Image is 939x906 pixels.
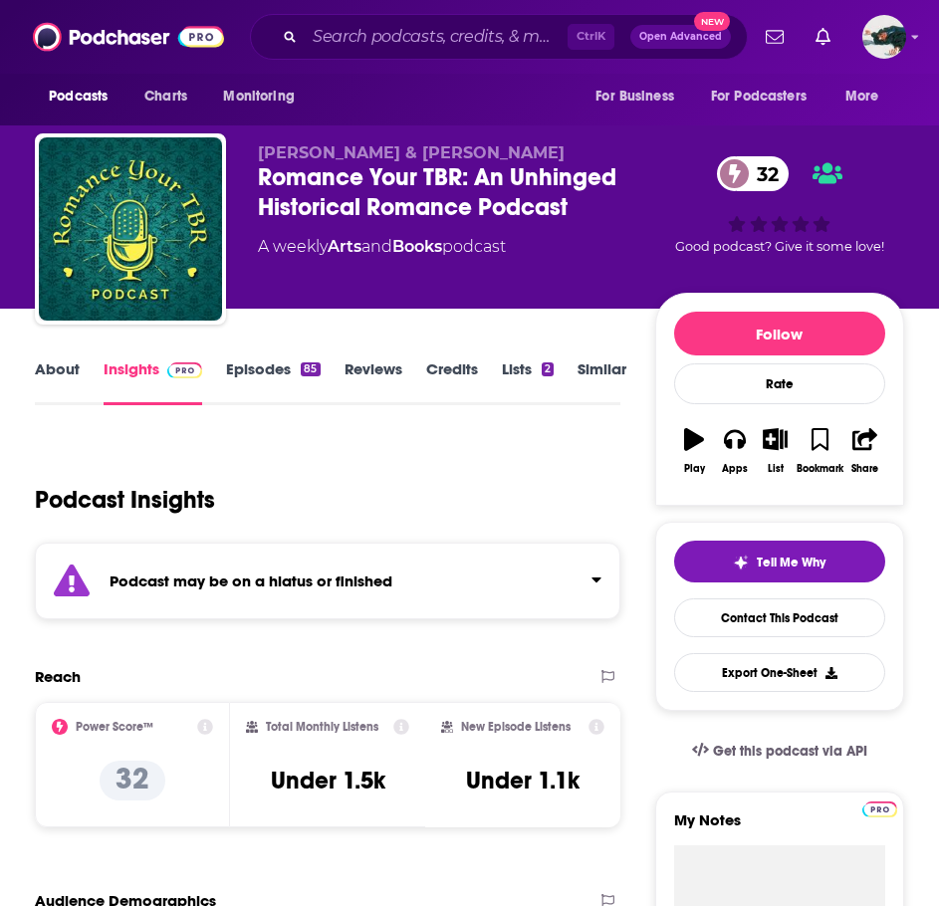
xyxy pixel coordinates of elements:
[862,15,906,59] img: User Profile
[711,83,807,111] span: For Podcasters
[578,359,626,405] a: Similar
[35,78,133,115] button: open menu
[674,541,885,582] button: tell me why sparkleTell Me Why
[715,415,756,487] button: Apps
[676,727,883,776] a: Get this podcast via API
[737,156,789,191] span: 32
[502,359,554,405] a: Lists2
[328,237,361,256] a: Arts
[639,32,722,42] span: Open Advanced
[713,743,867,760] span: Get this podcast via API
[655,143,904,267] div: 32Good podcast? Give it some love!
[831,78,904,115] button: open menu
[266,720,378,734] h2: Total Monthly Listens
[466,766,580,795] h3: Under 1.1k
[582,78,699,115] button: open menu
[258,235,506,259] div: A weekly podcast
[862,801,897,817] img: Podchaser Pro
[674,312,885,355] button: Follow
[808,20,838,54] a: Show notifications dropdown
[758,20,792,54] a: Show notifications dropdown
[694,12,730,31] span: New
[144,83,187,111] span: Charts
[345,359,402,405] a: Reviews
[35,543,620,619] section: Click to expand status details
[797,463,843,475] div: Bookmark
[768,463,784,475] div: List
[722,463,748,475] div: Apps
[223,83,294,111] span: Monitoring
[76,720,153,734] h2: Power Score™
[226,359,320,405] a: Episodes85
[35,667,81,686] h2: Reach
[250,14,748,60] div: Search podcasts, credits, & more...
[698,78,835,115] button: open menu
[542,362,554,376] div: 2
[684,463,705,475] div: Play
[301,362,320,376] div: 85
[100,761,165,800] p: 32
[674,810,885,845] label: My Notes
[851,463,878,475] div: Share
[209,78,320,115] button: open menu
[733,555,749,570] img: tell me why sparkle
[674,598,885,637] a: Contact This Podcast
[35,485,215,515] h1: Podcast Insights
[271,766,385,795] h3: Under 1.5k
[110,571,392,590] strong: Podcast may be on a hiatus or finished
[717,156,789,191] a: 32
[104,359,202,405] a: InsightsPodchaser Pro
[675,239,884,254] span: Good podcast? Give it some love!
[305,21,568,53] input: Search podcasts, credits, & more...
[33,18,224,56] img: Podchaser - Follow, Share and Rate Podcasts
[862,15,906,59] span: Logged in as fsg.publicity
[674,363,885,404] div: Rate
[630,25,731,49] button: Open AdvancedNew
[461,720,571,734] h2: New Episode Listens
[361,237,392,256] span: and
[595,83,674,111] span: For Business
[39,137,222,321] img: Romance Your TBR: An Unhinged Historical Romance Podcast
[35,359,80,405] a: About
[392,237,442,256] a: Books
[757,555,825,570] span: Tell Me Why
[674,415,715,487] button: Play
[49,83,108,111] span: Podcasts
[796,415,844,487] button: Bookmark
[426,359,478,405] a: Credits
[845,83,879,111] span: More
[862,798,897,817] a: Pro website
[755,415,796,487] button: List
[167,362,202,378] img: Podchaser Pro
[674,653,885,692] button: Export One-Sheet
[862,15,906,59] button: Show profile menu
[844,415,885,487] button: Share
[258,143,565,162] span: [PERSON_NAME] & [PERSON_NAME]
[568,24,614,50] span: Ctrl K
[131,78,199,115] a: Charts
